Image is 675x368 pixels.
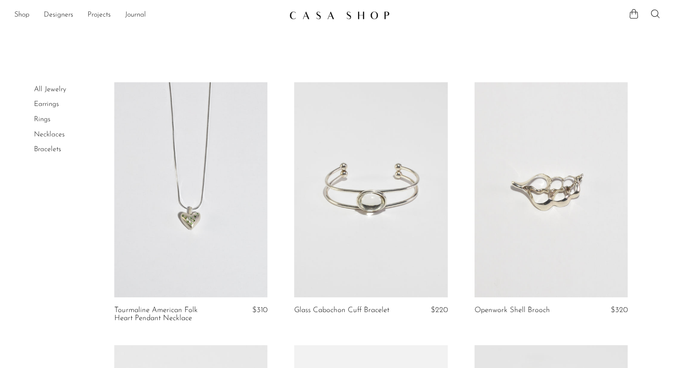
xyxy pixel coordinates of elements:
nav: Desktop navigation [14,8,282,23]
a: Designers [44,9,73,21]
a: Openwork Shell Brooch [475,306,550,314]
span: $310 [252,306,267,314]
span: $320 [611,306,628,314]
a: Necklaces [34,131,65,138]
a: Shop [14,9,29,21]
span: $220 [431,306,448,314]
ul: NEW HEADER MENU [14,8,282,23]
a: Glass Cabochon Cuff Bracelet [294,306,389,314]
a: Rings [34,116,50,123]
a: Earrings [34,101,59,108]
a: All Jewelry [34,86,66,93]
a: Projects [87,9,111,21]
a: Tourmaline American Folk Heart Pendant Necklace [114,306,216,323]
a: Bracelets [34,146,61,153]
a: Journal [125,9,146,21]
